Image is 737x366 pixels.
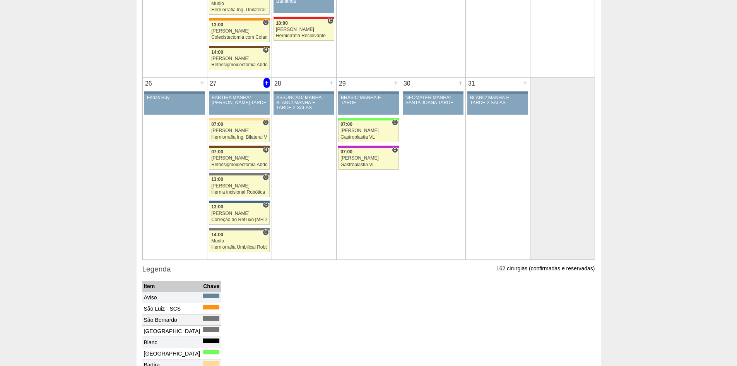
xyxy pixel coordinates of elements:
div: Correção do Refluxo [MEDICAL_DATA] esofágico Robótico [211,217,267,222]
div: + [199,78,205,88]
div: 28 [272,78,284,89]
div: Key: Maria Braido [338,146,398,148]
p: 162 cirurgias (confirmadas e reservadas) [496,265,595,272]
span: 13:00 [211,22,223,27]
span: Consultório [263,19,268,26]
div: Murilo [211,1,267,6]
div: [PERSON_NAME] [276,27,332,32]
div: Key: Santa Catarina [203,327,219,332]
div: NEOMATER MANHÃ/ SANTA JOANA TARDE [405,95,461,105]
th: Chave [202,281,221,292]
span: Consultório [392,147,398,153]
div: Herniorrafia Recidivante [276,33,332,38]
a: C 07:00 [PERSON_NAME] Herniorrafia Ing. Bilateral VL [209,120,269,142]
td: [GEOGRAPHIC_DATA] [142,325,202,337]
div: Key: Santa Catarina [209,228,269,230]
div: Key: Aviso [338,91,398,94]
div: Key: Bartira [209,118,269,120]
div: + [393,78,399,88]
div: Key: Brasil [338,118,398,120]
span: 07:00 [211,149,223,155]
h3: Legenda [142,264,595,275]
span: 13:00 [211,204,223,210]
div: Key: Santa Joana [209,46,269,48]
div: Retossigmoidectomia Abdominal VL [211,62,267,67]
div: [PERSON_NAME] [340,156,397,161]
a: H 07:00 [PERSON_NAME] Retossigmoidectomia Abdominal VL [209,148,269,170]
span: Hospital [263,147,268,153]
span: 14:00 [211,232,223,237]
div: Férias Ruy [147,95,202,100]
div: ASSUNÇÃO/ MANHÃ -BLANC/ MANHÃ E TARDE 2 SALAS [276,95,332,111]
div: Murilo [211,239,267,244]
div: 31 [466,78,478,89]
a: ASSUNÇÃO/ MANHÃ -BLANC/ MANHÃ E TARDE 2 SALAS [274,94,334,115]
div: Key: Aviso [467,91,528,94]
div: Colecistectomia com Colangiografia VL [211,35,267,40]
span: 07:00 [340,149,352,155]
div: Herniorrafia Ing. Bilateral VL [211,135,267,140]
td: São Luiz - SCS [142,303,202,314]
div: + [263,78,270,88]
td: Aviso [142,292,202,303]
div: + [328,78,335,88]
div: 30 [401,78,413,89]
div: Key: São Bernardo [203,316,219,321]
a: NEOMATER MANHÃ/ SANTA JOANA TARDE [403,94,463,115]
div: Gastroplastia VL [340,162,397,167]
th: Item [142,281,202,292]
div: BARTIRA MANHÃ/ [PERSON_NAME] TARDE [212,95,267,105]
a: BARTIRA MANHÃ/ [PERSON_NAME] TARDE [209,94,269,115]
div: 27 [207,78,219,89]
a: C 07:00 [PERSON_NAME] Gastroplastia VL [338,120,398,142]
a: C 07:00 [PERSON_NAME] Gastroplastia VL [338,148,398,170]
div: Key: Aviso [209,91,269,94]
a: C 13:00 [PERSON_NAME] Hernia incisional Robótica [209,175,269,197]
div: Key: Santa Joana [209,146,269,148]
div: Key: Aviso [203,294,219,298]
div: [PERSON_NAME] [340,128,397,133]
div: Key: Aviso [403,91,463,94]
div: Herniorrafia Umbilical Robótica [211,245,267,250]
span: 13:00 [211,177,223,182]
a: H 14:00 [PERSON_NAME] Retossigmoidectomia Abdominal VL [209,48,269,70]
div: Key: São Luiz - Jabaquara [209,201,269,203]
div: [PERSON_NAME] [211,184,267,189]
div: Key: Santa Catarina [209,173,269,175]
span: Consultório [263,202,268,208]
div: Hernia incisional Robótica [211,190,267,195]
div: [PERSON_NAME] [211,56,267,61]
a: C 13:00 [PERSON_NAME] Colecistectomia com Colangiografia VL [209,21,269,42]
a: BLANC/ MANHÃ E TARDE 2 SALAS [467,94,528,115]
div: Key: Blanc [203,339,219,343]
div: 26 [143,78,155,89]
div: [PERSON_NAME] [211,29,267,34]
div: Key: São Luiz - SCS [209,18,269,21]
div: + [457,78,464,88]
a: Férias Ruy [144,94,205,115]
div: Herniorrafia Ing. Unilateral VL [211,7,267,12]
div: 29 [337,78,349,89]
span: 10:00 [276,21,288,26]
td: São Bernardo [142,314,202,325]
td: Blanc [142,337,202,348]
div: Key: Aviso [274,91,334,94]
span: Consultório [263,119,268,125]
span: Consultório [392,119,398,125]
div: Retossigmoidectomia Abdominal VL [211,162,267,167]
a: C 14:00 Murilo Herniorrafia Umbilical Robótica [209,230,269,252]
span: 14:00 [211,50,223,55]
span: 07:00 [211,122,223,127]
span: Consultório [263,229,268,235]
span: Consultório [327,18,333,24]
div: [PERSON_NAME] [211,211,267,216]
a: C 10:00 [PERSON_NAME] Herniorrafia Recidivante [274,19,334,41]
span: Hospital [263,47,268,53]
div: + [522,78,528,88]
td: [GEOGRAPHIC_DATA] [142,348,202,359]
div: [PERSON_NAME] [211,128,267,133]
div: Key: Brasil [203,350,219,354]
div: Key: Assunção [274,17,334,19]
div: [PERSON_NAME] [211,156,267,161]
div: BLANC/ MANHÃ E TARDE 2 SALAS [470,95,525,105]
